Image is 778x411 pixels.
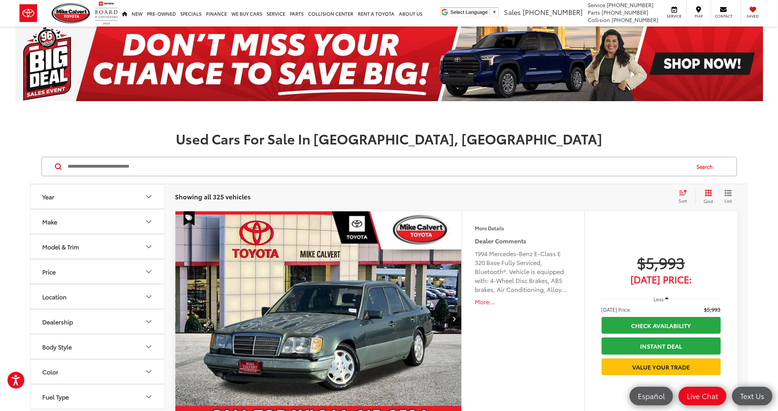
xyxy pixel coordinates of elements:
div: Color [43,368,59,375]
span: Grid [704,198,713,204]
span: Text Us [737,391,768,401]
span: [PHONE_NUMBER] [612,16,658,24]
span: Less [654,296,664,302]
div: Dealership [43,318,73,325]
button: Body StyleBody Style [31,334,165,359]
div: Fuel Type [43,393,69,400]
span: Select Language [450,9,488,15]
button: DealershipDealership [31,309,165,334]
span: ▼ [492,9,497,15]
div: Price [144,267,153,276]
button: Fuel TypeFuel Type [31,384,165,409]
span: Sort [679,197,687,204]
button: Grid View [695,189,719,204]
span: [PHONE_NUMBER] [607,1,654,9]
span: Saved [745,13,761,19]
div: Price [43,268,56,275]
span: Service [666,13,683,19]
span: $5,993 [602,253,721,272]
span: $5,993 [704,306,721,313]
button: MakeMake [31,209,165,234]
div: Body Style [144,342,153,351]
div: 1994 Mercedes-Benz E-Class E 320 Base Fully Serviced, Bluetooth®. Vehicle is equipped with: 4-Whe... [475,249,571,294]
button: ColorColor [31,359,165,384]
button: More... [475,298,571,306]
button: Search [690,157,724,176]
span: [DATE] Price: [602,275,721,283]
h5: Dealer Comments [475,236,571,245]
h4: More Details [475,225,571,231]
span: [PHONE_NUMBER] [602,9,648,16]
a: Español [630,387,673,405]
button: Model & TrimModel & Trim [31,234,165,259]
button: List View [719,189,738,204]
span: Service [588,1,605,9]
div: Year [43,193,55,200]
span: Special [184,211,195,225]
button: Next image [446,306,461,332]
div: Body Style [43,343,72,350]
span: Map [691,13,707,19]
input: Search by Make, Model, or Keyword [67,158,690,175]
div: Fuel Type [144,392,153,401]
div: Model & Trim [144,242,153,251]
span: List [725,197,732,204]
div: Make [43,218,58,225]
span: Parts [588,9,600,16]
button: YearYear [31,184,165,209]
span: Live Chat [683,391,722,401]
a: Instant Deal [602,337,721,354]
div: Year [144,192,153,201]
span: [DATE] Price: [602,306,631,313]
span: Collision [588,16,610,24]
a: Value Your Trade [602,358,721,375]
span: Sales [504,7,521,17]
a: Select Language​ [450,9,497,15]
a: Check Availability [602,317,721,334]
a: Live Chat [679,387,726,405]
img: Big Deal Sales Event [15,27,763,101]
div: Color [144,367,153,376]
button: LocationLocation [31,284,165,309]
img: Mike Calvert Toyota [52,3,91,24]
div: Dealership [144,317,153,326]
button: Select sort value [675,189,695,204]
div: Model & Trim [43,243,79,250]
div: Location [144,292,153,301]
button: Less [650,292,672,306]
span: Español [634,391,668,401]
span: Contact [715,13,732,19]
div: Location [43,293,67,300]
span: [PHONE_NUMBER] [523,7,582,17]
button: PricePrice [31,259,165,284]
div: Make [144,217,153,226]
span: Showing all 325 vehicles [175,192,251,201]
a: Text Us [732,387,772,405]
